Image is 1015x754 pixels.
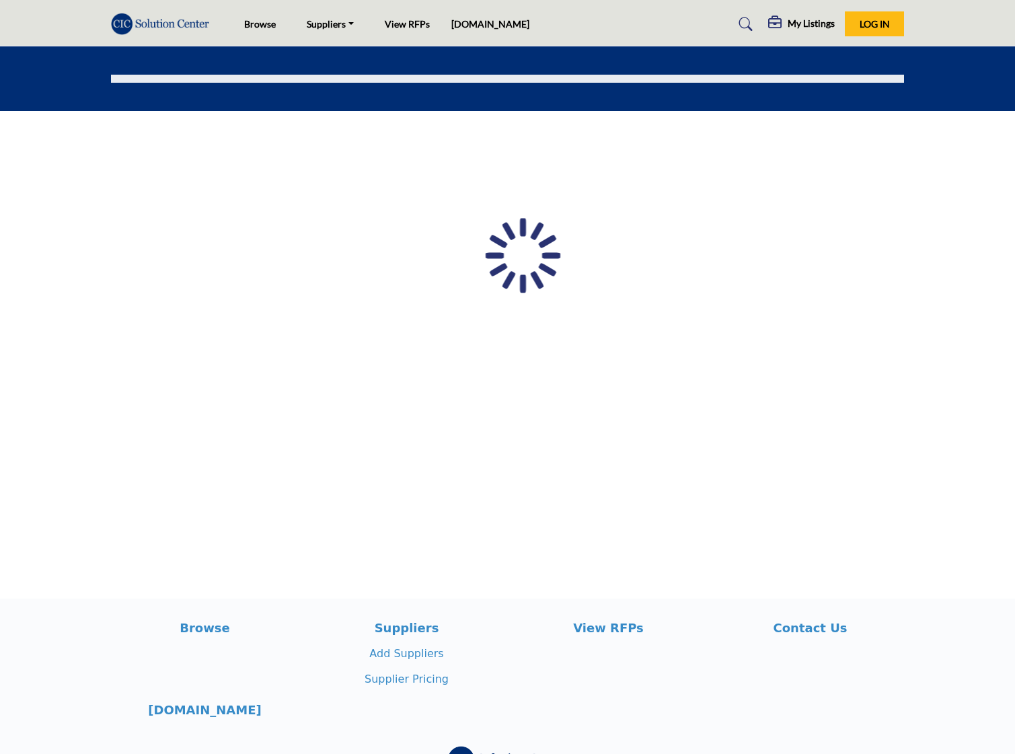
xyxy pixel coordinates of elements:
[111,701,299,719] a: [DOMAIN_NAME]
[716,619,904,637] a: Contact Us
[845,11,904,36] button: Log In
[385,18,430,30] a: View RFPs
[768,16,835,32] div: My Listings
[111,619,299,637] a: Browse
[244,18,276,30] a: Browse
[515,619,702,637] a: View RFPs
[788,17,835,30] h5: My Listings
[860,18,890,30] span: Log In
[297,15,363,34] a: Suppliers
[365,673,449,685] a: Supplier Pricing
[313,619,500,637] a: Suppliers
[451,18,529,30] a: [DOMAIN_NAME]
[726,13,761,35] a: Search
[111,13,216,35] img: Site Logo
[369,647,443,660] a: Add Suppliers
